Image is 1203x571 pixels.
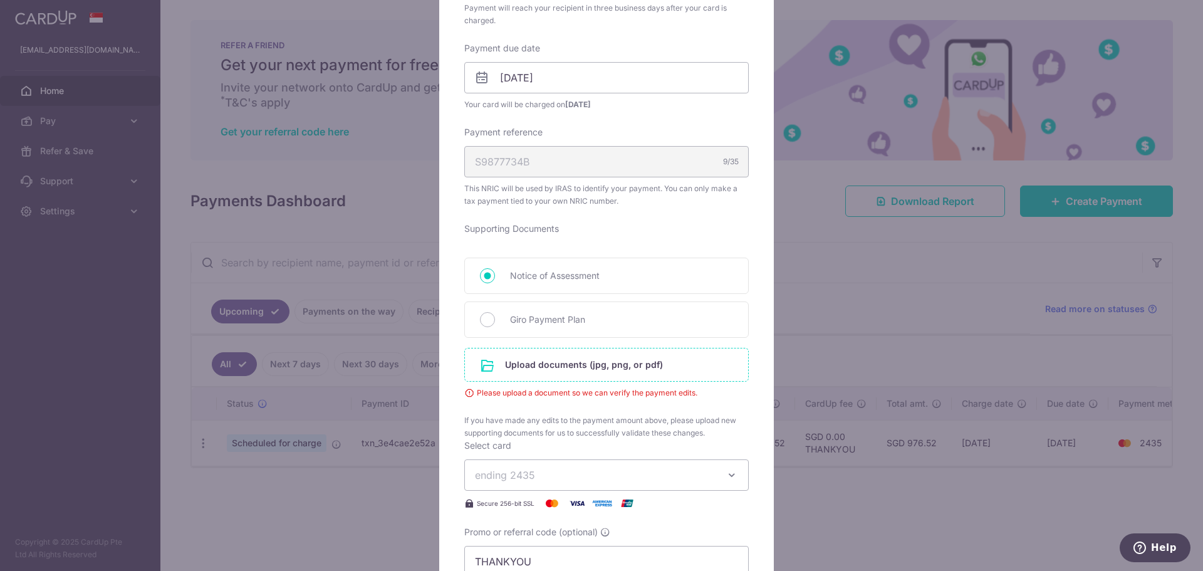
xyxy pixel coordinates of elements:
[565,496,590,511] img: Visa
[464,126,543,139] label: Payment reference
[565,100,591,109] span: [DATE]
[464,182,749,207] span: This NRIC will be used by IRAS to identify your payment. You can only make a tax payment tied to ...
[477,498,534,508] span: Secure 256-bit SSL
[475,469,535,481] span: ending 2435
[464,42,540,55] label: Payment due date
[1120,533,1190,565] iframe: Opens a widget where you can find more information
[464,223,559,235] label: Supporting Documents
[510,268,733,283] span: Notice of Assessment
[464,2,749,27] div: Payment will reach your recipient in three business days after your card is charged.
[510,312,733,327] span: Giro Payment Plan
[723,155,739,168] div: 9/35
[539,496,565,511] img: Mastercard
[464,459,749,491] button: ending 2435
[615,496,640,511] img: UnionPay
[464,98,749,111] span: Your card will be charged on
[590,496,615,511] img: American Express
[464,348,749,382] div: Upload documents (jpg, png, or pdf)
[464,526,598,538] span: Promo or referral code (optional)
[464,439,511,452] label: Select card
[464,414,749,439] span: If you have made any edits to the payment amount above, please upload new supporting documents fo...
[464,387,749,399] span: Please upload a document so we can verify the payment edits.
[464,62,749,93] input: DD / MM / YYYY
